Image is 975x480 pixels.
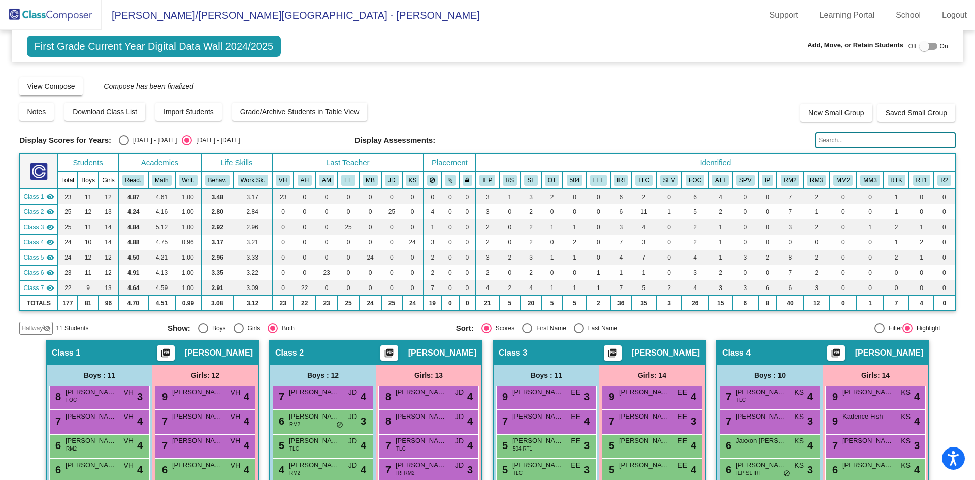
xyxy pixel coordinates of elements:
td: 3.17 [201,235,234,250]
td: 3 [777,219,803,235]
button: Print Students Details [157,345,175,361]
td: Erin Estrada - No Class Name [20,219,57,235]
td: 14 [99,235,118,250]
td: 6 [610,189,631,204]
span: View Compose [27,82,75,90]
th: Placement [424,154,476,172]
button: OT [545,175,559,186]
th: Identified [476,154,955,172]
td: 0 [830,219,857,235]
th: Resource Support [499,172,521,189]
td: 0 [441,250,459,265]
th: Keep with students [441,172,459,189]
input: Search... [815,132,955,148]
th: Keep away students [424,172,442,189]
td: 0 [803,235,830,250]
td: 1 [884,204,909,219]
span: Class 1 [23,192,44,201]
td: 0 [541,204,563,219]
button: ELL [590,175,607,186]
td: 0 [459,219,476,235]
td: 25 [58,204,78,219]
th: Individualized Education Plan [476,172,499,189]
button: Work Sk. [238,175,268,186]
td: 12 [99,250,118,265]
td: 4 [631,219,656,235]
button: Math [152,175,171,186]
th: Behavior: Severe [656,172,681,189]
td: 0 [758,189,777,204]
td: 7 [777,189,803,204]
th: Academics [118,154,201,172]
td: Monica Burke - No Class Name [20,250,57,265]
th: Math MTSS Tier 3 [857,172,884,189]
mat-icon: visibility [46,223,54,231]
td: 0 [830,235,857,250]
span: Display Scores for Years: [19,136,111,145]
span: First Grade Current Year Digital Data Wall 2024/2025 [27,36,281,57]
span: New Small Group [808,109,864,117]
td: 0 [272,235,294,250]
td: 0 [359,189,381,204]
td: 12 [78,204,99,219]
td: 4.87 [118,189,148,204]
td: 1 [563,219,586,235]
td: 1.00 [175,189,201,204]
button: FOC [686,175,704,186]
td: 0 [563,189,586,204]
td: 7 [777,204,803,219]
td: 0 [338,235,359,250]
button: ATT [712,175,729,186]
a: Learning Portal [811,7,883,23]
td: 0 [381,235,402,250]
td: 0 [656,189,681,204]
td: 1.00 [175,219,201,235]
span: Download Class List [73,108,137,116]
button: Read. [122,175,145,186]
td: 0 [830,204,857,219]
td: 0 [294,189,315,204]
td: 0 [758,204,777,219]
td: 0 [381,219,402,235]
td: 2 [563,235,586,250]
td: 25 [381,204,402,219]
span: Compose has been finalized [93,82,193,90]
span: Notes [27,108,46,116]
td: 1 [708,235,733,250]
button: RM3 [807,175,826,186]
th: Occupational Therapy [541,172,563,189]
th: Total [58,172,78,189]
td: 0 [934,204,955,219]
td: 0 [587,204,611,219]
td: 2 [708,204,733,219]
td: 1 [884,189,909,204]
td: 12 [78,250,99,265]
td: 2.96 [234,219,272,235]
button: Download Class List [64,103,145,121]
th: Boys [78,172,99,189]
td: 3 [424,235,442,250]
td: 3.33 [234,250,272,265]
td: 0 [733,219,758,235]
th: Super Parent Volunteer [733,172,758,189]
td: Vanessa Howe - No Class Name [20,189,57,204]
td: 0 [294,250,315,265]
td: 3.17 [234,189,272,204]
td: 2 [521,235,541,250]
td: 2 [476,235,499,250]
td: 0 [338,250,359,265]
mat-icon: picture_as_pdf [830,348,842,362]
td: 2 [631,189,656,204]
td: 7 [631,250,656,265]
td: 11 [78,189,99,204]
button: Print Students Details [827,345,845,361]
td: 6 [682,189,708,204]
td: 3.48 [201,189,234,204]
th: Julie Daniel [381,172,402,189]
td: 0 [402,250,424,265]
td: 24 [359,250,381,265]
td: 23 [58,189,78,204]
button: Behav. [205,175,230,186]
button: New Small Group [800,104,872,122]
td: 2.80 [201,204,234,219]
